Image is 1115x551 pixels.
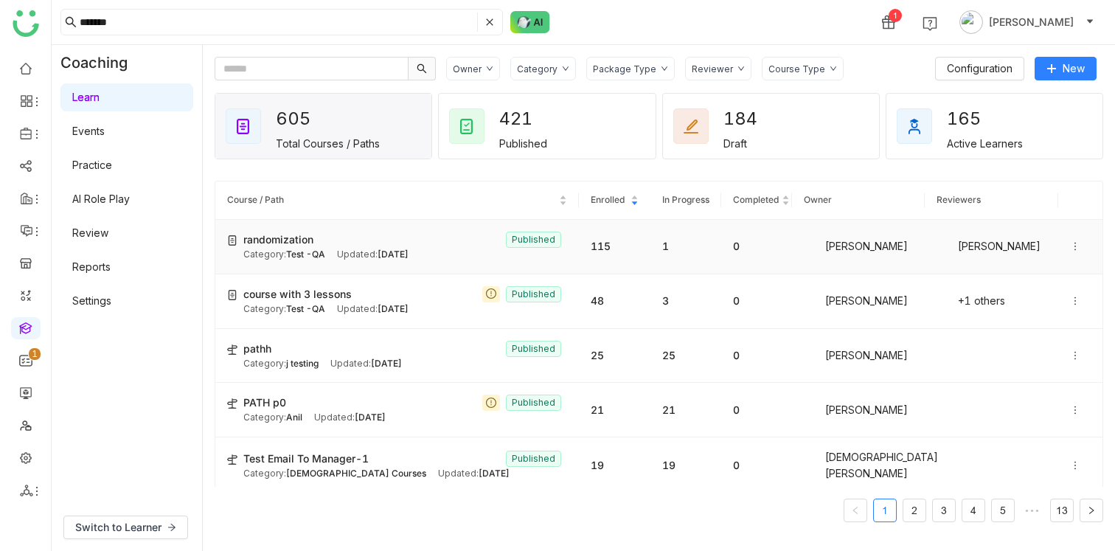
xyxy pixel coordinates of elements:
div: Coaching [52,45,150,80]
div: +1 others [937,292,1046,310]
li: 1 [873,499,897,522]
span: Switch to Learner [75,519,161,536]
a: Events [72,125,105,137]
p: 1 [32,347,38,361]
img: total_courses.svg [235,117,252,135]
span: randomization [243,232,313,248]
span: [DATE] [378,249,409,260]
img: create-new-path.svg [227,398,237,409]
img: create-new-path.svg [227,454,237,465]
td: 0 [721,274,792,329]
td: 1 [650,220,721,274]
button: New [1035,57,1097,80]
nz-tag: Published [506,286,561,302]
img: avatar [959,10,983,34]
div: [DEMOGRAPHIC_DATA][PERSON_NAME] [804,449,913,482]
a: 2 [903,499,925,521]
img: help.svg [923,16,937,31]
div: Category [517,63,557,74]
img: logo [13,10,39,37]
div: Updated: [337,248,409,262]
div: 184 [723,103,777,134]
img: draft_courses.svg [682,117,700,135]
td: 0 [721,383,792,437]
div: [PERSON_NAME] [804,238,913,255]
a: 5 [992,499,1014,521]
a: Settings [72,294,111,307]
td: 21 [579,383,650,437]
a: 3 [933,499,955,521]
img: 684a9b22de261c4b36a3d00f [804,347,822,364]
nz-badge-sup: 1 [29,348,41,360]
span: Completed [733,194,779,205]
li: 5 [991,499,1015,522]
td: 25 [579,329,650,384]
div: Course Type [768,63,825,74]
div: Category: [243,248,325,262]
span: [DATE] [371,358,402,369]
button: Switch to Learner [63,516,188,539]
span: course with 3 lessons [243,286,352,302]
div: [PERSON_NAME] [804,347,913,364]
div: Updated: [330,357,402,371]
img: 684a9b6bde261c4b36a3d2e3 [804,401,822,419]
nz-tag: Published [506,395,561,411]
img: create-new-path.svg [227,344,237,355]
td: 0 [721,220,792,274]
div: Updated: [438,467,510,481]
span: Anil [286,412,302,423]
span: Enrolled [591,194,625,205]
td: 3 [650,274,721,329]
img: 684a9ad2de261c4b36a3cd74 [937,292,954,310]
div: Active Learners [947,137,1023,150]
div: Total Courses / Paths [276,137,380,150]
img: ask-buddy-normal.svg [510,11,550,33]
a: Review [72,226,108,239]
span: [DATE] [355,412,386,423]
img: 684a9b22de261c4b36a3d00f [804,292,822,310]
nz-tag: Published [506,451,561,467]
nz-tag: Published [506,232,561,248]
div: Category: [243,411,302,425]
div: Category: [243,467,426,481]
td: 21 [650,383,721,437]
div: Published [499,137,547,150]
td: 48 [579,274,650,329]
button: Next Page [1080,499,1103,522]
li: Previous Page [844,499,867,522]
td: 19 [650,437,721,494]
span: [DATE] [479,468,510,479]
li: Next 5 Pages [1021,499,1044,522]
button: Configuration [935,57,1024,80]
div: 1 [889,9,902,22]
span: ••• [1021,499,1044,522]
a: AI Role Play [72,193,130,205]
li: 4 [962,499,985,522]
span: Test -QA [286,249,325,260]
span: [PERSON_NAME] [989,14,1074,30]
a: Learn [72,91,100,103]
a: Reports [72,260,111,273]
div: Draft [723,137,747,150]
div: [PERSON_NAME] [937,238,1046,255]
div: Updated: [314,411,386,425]
div: Updated: [337,302,409,316]
span: PATH p0 [243,395,286,411]
span: [DEMOGRAPHIC_DATA] Courses [286,468,426,479]
img: active_learners.svg [906,117,923,135]
div: [PERSON_NAME] [804,292,913,310]
a: Practice [72,159,112,171]
div: Owner [453,63,482,74]
img: 684a9b06de261c4b36a3cf65 [804,457,822,474]
div: Reviewer [692,63,733,74]
li: 3 [932,499,956,522]
span: j testing [286,358,319,369]
div: 605 [276,103,329,134]
span: In Progress [662,194,709,205]
td: 115 [579,220,650,274]
li: 2 [903,499,926,522]
span: Test -QA [286,303,325,314]
td: 25 [650,329,721,384]
span: Course / Path [227,194,284,205]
